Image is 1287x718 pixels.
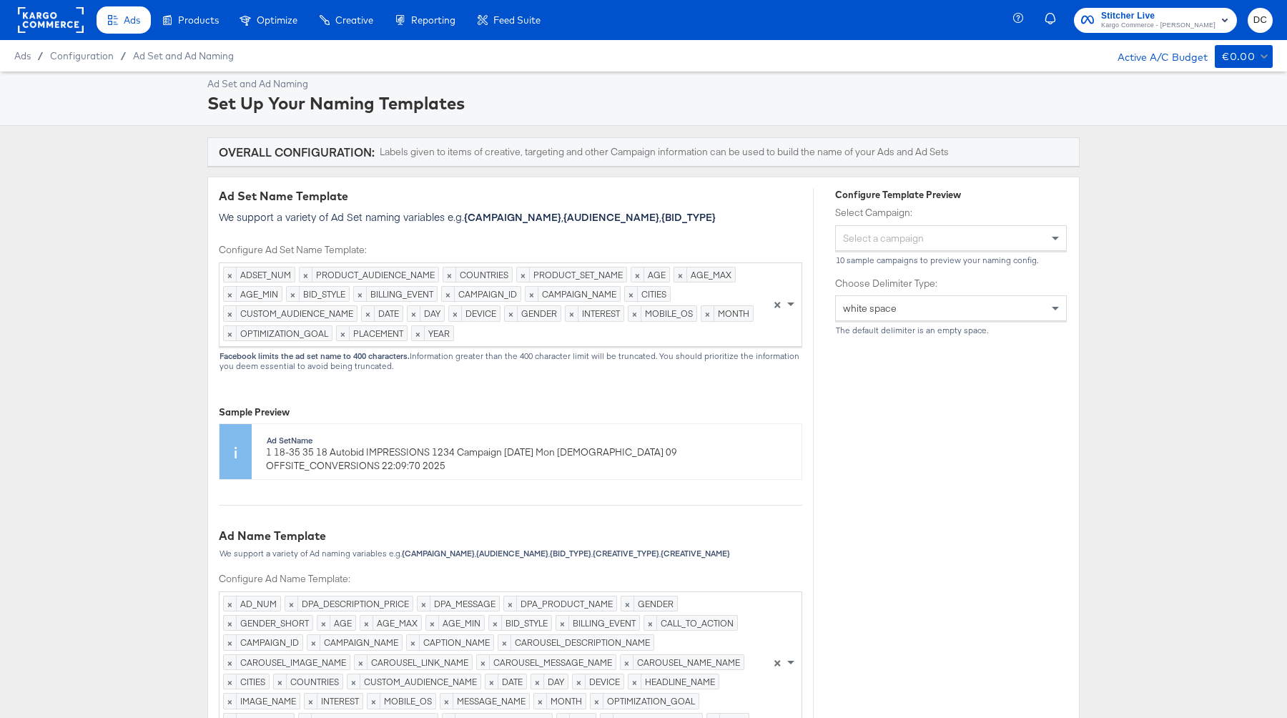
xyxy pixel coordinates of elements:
span: × [477,655,490,669]
span: × [621,596,634,611]
span: × [224,674,237,689]
span: CUSTOM_AUDIENCE_NAME [237,306,357,320]
span: × [287,287,300,301]
span: GENDER [634,596,677,611]
div: Overall Configuration: [219,144,375,160]
strong: Facebook limits the ad set name to 400 characters. [220,350,410,361]
span: OPTIMIZATION_GOAL [237,326,332,340]
div: €0.00 [1222,48,1255,66]
span: Reporting [411,14,455,26]
span: × [224,267,237,282]
span: CAMPAIGN_ID [455,287,521,301]
strong: {CREATIVE_TYPE} [593,548,659,559]
span: × [449,306,462,320]
span: × [504,596,517,611]
span: CAROUSEL_LINK_NAME [368,655,472,669]
span: CAROUSEL_MESSAGE_NAME [490,655,616,669]
div: The default delimiter is an empty space. [835,325,1067,335]
span: Ads [124,14,140,26]
span: INTEREST [578,306,623,320]
span: × [305,694,317,708]
span: × [307,635,320,649]
span: CUSTOM_AUDIENCE_NAME [360,674,480,689]
span: HEADLINE_NAME [641,674,719,689]
span: / [114,50,133,62]
span: DAY [544,674,568,689]
span: × [317,616,330,630]
div: Ad Set Name Template [219,188,802,205]
span: × [556,616,569,630]
span: × [621,655,633,669]
span: × [489,616,502,630]
span: DEVICE [586,674,623,689]
span: AGE [330,616,355,630]
span: × [531,674,544,689]
span: × [628,306,641,320]
span: DATE [375,306,403,320]
span: × [644,616,657,630]
span: DPA_PRODUCT_NAME [517,596,616,611]
div: 10 sample campaigns to preview your naming config. [835,255,1067,265]
span: × [774,297,781,310]
span: Kargo Commerce - [PERSON_NAME] [1101,20,1215,31]
span: × [224,616,237,630]
span: × [443,267,456,282]
strong: {CAMPAIGN_NAME} [464,210,561,224]
span: DPA_MESSAGE [430,596,499,611]
span: × [407,635,420,649]
span: DPA_DESCRIPTION_PRICE [298,596,413,611]
span: GENDER [518,306,561,320]
span: × [368,694,380,708]
div: We support a variety of Ad naming variables e.g. , , , , [219,549,802,559]
span: DC [1253,12,1267,29]
span: YEAR [425,326,453,340]
span: Ads [14,50,31,62]
span: MONTH [547,694,586,708]
label: Configure Ad Set Name Template: [219,243,802,257]
span: Stitcher Live [1101,9,1215,24]
span: × [408,306,420,320]
span: × [591,694,603,708]
strong: {BID_TYPE} [661,210,716,224]
span: Products [178,14,219,26]
div: Active A/C Budget [1103,45,1208,67]
span: CITIES [638,287,670,301]
span: AGE_MAX [687,267,735,282]
span: COUNTRIES [456,267,512,282]
div: Ad Name Template [219,528,802,544]
span: × [224,655,237,669]
span: × [418,596,430,611]
span: CAMPAIGN_NAME [320,635,402,649]
span: × [274,674,287,689]
div: Information greater than the 400 character limit will be truncated. You should prioritize the inf... [219,351,802,371]
span: ADSET_NUM [237,267,295,282]
span: IMAGE_NAME [237,694,300,708]
label: Select Campaign: [835,206,1067,220]
strong: {CREATIVE_NAME} [661,548,730,559]
span: CAROUSEL_NAME_NAME [633,655,744,669]
span: AGE_MIN [439,616,484,630]
button: €0.00 [1215,45,1273,68]
label: Choose Delimiter Type: [835,277,1067,290]
button: DC [1248,8,1273,33]
div: Set Up Your Naming Templates [207,91,1080,115]
span: CITIES [237,674,269,689]
span: MESSAGE_NAME [453,694,529,708]
span: CAPTION_NAME [420,635,493,649]
span: CAMPAIGN_NAME [538,287,620,301]
span: × [625,287,638,301]
strong: {AUDIENCE_NAME} [563,210,659,224]
div: Configure Template Preview [835,188,1067,202]
p: We support a variety of Ad Set naming variables e.g. , , [219,210,802,224]
div: Select a campaign [836,226,1067,250]
span: × [505,306,518,320]
span: × [285,596,298,611]
span: BILLING_EVENT [569,616,639,630]
span: × [485,674,498,689]
span: × [224,326,237,340]
span: OPTIMIZATION_GOAL [603,694,699,708]
span: MOBILE_OS [641,306,696,320]
span: CAROUSEL_IMAGE_NAME [237,655,350,669]
span: Optimize [257,14,297,26]
span: × [224,287,237,301]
